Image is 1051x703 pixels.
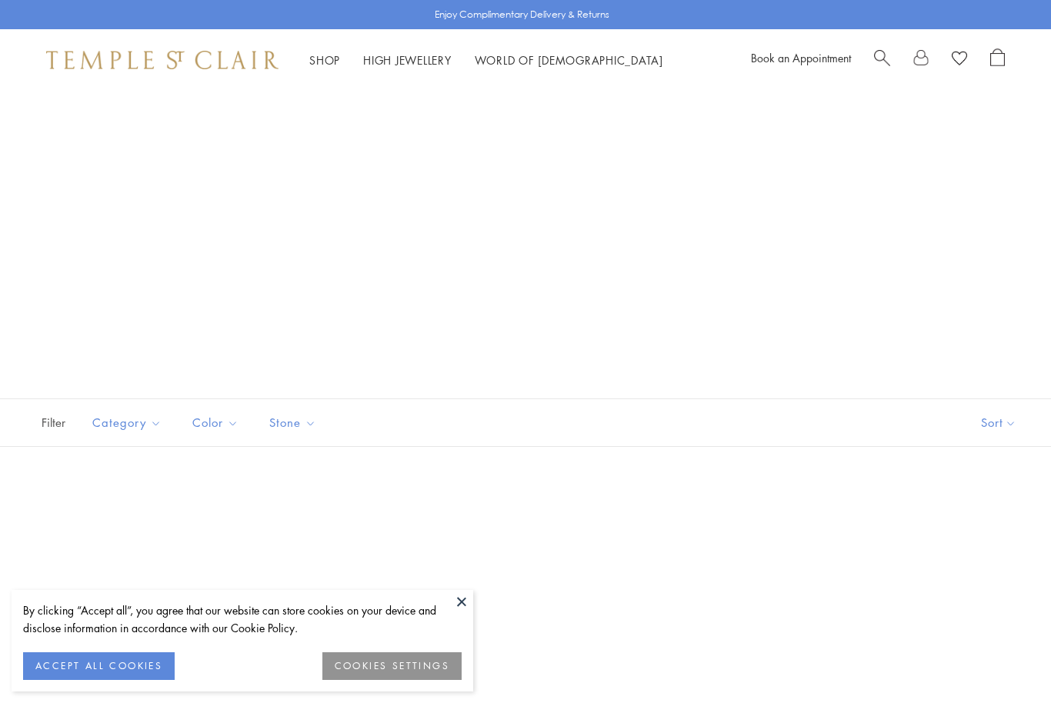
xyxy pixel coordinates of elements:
[309,52,340,68] a: ShopShop
[81,405,173,440] button: Category
[322,652,462,680] button: COOKIES SETTINGS
[309,51,663,70] nav: Main navigation
[23,652,175,680] button: ACCEPT ALL COOKIES
[262,413,328,432] span: Stone
[185,413,250,432] span: Color
[258,405,328,440] button: Stone
[751,50,851,65] a: Book an Appointment
[946,399,1051,446] button: Show sort by
[475,52,663,68] a: World of [DEMOGRAPHIC_DATA]World of [DEMOGRAPHIC_DATA]
[990,48,1005,72] a: Open Shopping Bag
[952,48,967,72] a: View Wishlist
[181,405,250,440] button: Color
[435,7,609,22] p: Enjoy Complimentary Delivery & Returns
[46,51,279,69] img: Temple St. Clair
[85,413,173,432] span: Category
[974,631,1036,688] iframe: Gorgias live chat messenger
[23,601,462,637] div: By clicking “Accept all”, you agree that our website can store cookies on your device and disclos...
[363,52,452,68] a: High JewelleryHigh Jewellery
[874,48,890,72] a: Search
